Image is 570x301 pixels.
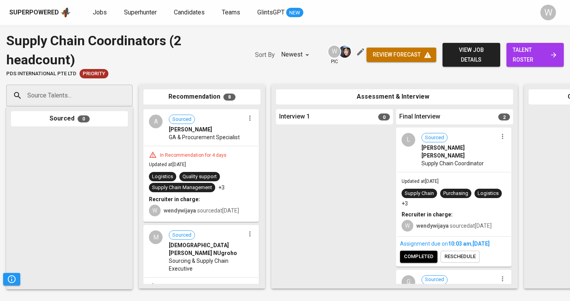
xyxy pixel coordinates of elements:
button: Pipeline Triggers [3,273,20,285]
b: wendywijaya [164,207,196,214]
span: [DEMOGRAPHIC_DATA][PERSON_NAME] NUgroho [169,241,245,257]
span: 0 [78,115,90,122]
div: Newest [281,48,312,62]
img: diazagista@glints.com [339,46,351,58]
p: +3 [218,184,225,191]
span: Sourced [169,116,195,123]
div: pic [327,45,341,65]
a: Teams [222,8,242,18]
span: Candidates [174,9,205,16]
span: view job details [449,45,494,64]
div: Logistics [152,173,173,181]
div: Assessment & Interview [276,89,513,104]
div: LSourced[PERSON_NAME] [PERSON_NAME]Supply Chain CoordinatorUpdated at[DATE]Supply ChainPurchasing... [396,127,512,267]
p: Sort By [255,50,275,60]
div: A [149,115,163,128]
a: Superpoweredapp logo [9,7,71,18]
div: W [402,220,413,232]
div: Purchasing [443,190,468,197]
button: Open [128,95,130,96]
span: Sourced [422,134,447,142]
div: In Recommendation for 4 days [157,152,230,159]
span: Updated at [DATE] [149,162,186,167]
span: [DATE] [473,241,490,247]
span: [PERSON_NAME] [PERSON_NAME] [421,144,497,159]
span: Updated at [DATE] [402,179,439,184]
div: M [149,230,163,244]
p: Newest [281,50,303,59]
div: Supply Chain Management [152,184,212,191]
div: New Job received from Demand Team [80,69,108,78]
span: sourced at [DATE] [164,207,239,214]
span: 10:03 AM [448,241,471,247]
button: reschedule [441,251,480,263]
a: GlintsGPT NEW [257,8,303,18]
span: 8 [223,94,235,101]
span: sourced at [DATE] [416,223,492,229]
span: talent roster [513,45,558,64]
button: review forecast [366,48,436,62]
div: L [402,133,415,147]
span: [PERSON_NAME] [169,126,212,133]
span: NEW [286,9,303,17]
span: Sourcing & Supply Chain Executive [169,257,245,273]
span: GA & Procurement Specialist [169,133,240,141]
p: +3 [402,200,408,207]
span: review forecast [373,50,430,60]
span: 2 [498,113,510,120]
div: W [540,5,556,20]
span: Priority [80,70,108,78]
b: wendywijaya [416,223,449,229]
button: view job details [443,43,500,67]
img: app logo [60,7,71,18]
div: In Recommendation for 4 days [157,283,230,290]
span: Supply Chain Coordinator [421,159,484,167]
div: Assignment due on , [400,240,508,248]
a: Candidates [174,8,206,18]
div: Supply Chain [405,190,434,197]
a: Superhunter [124,8,158,18]
a: talent roster [506,43,564,67]
div: Sourced [11,111,128,126]
div: Quality support [182,173,217,181]
a: Jobs [93,8,108,18]
div: W [327,45,341,58]
span: GlintsGPT [257,9,285,16]
span: Sourced [422,276,447,283]
div: Superpowered [9,8,59,17]
span: Final Interview [399,112,440,121]
div: Logistics [478,190,499,197]
span: Interview 1 [279,112,310,121]
span: Jobs [93,9,107,16]
b: Recruiter in charge: [149,196,200,202]
span: completed [404,252,434,261]
div: W [149,205,161,216]
div: Recommendation [143,89,260,104]
div: G [402,275,415,289]
b: Recruiter in charge: [402,211,453,218]
div: ASourced[PERSON_NAME]GA & Procurement SpecialistIn Recommendation for 4 daysUpdated at[DATE]Logis... [143,109,259,222]
span: Teams [222,9,240,16]
span: PDS International Pte Ltd [6,70,76,78]
span: Superhunter [124,9,157,16]
span: Sourced [169,232,195,239]
span: reschedule [444,252,476,261]
span: 0 [378,113,390,120]
button: completed [400,251,437,263]
div: Supply Chain Coordinators (2 headcount) [6,31,239,69]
